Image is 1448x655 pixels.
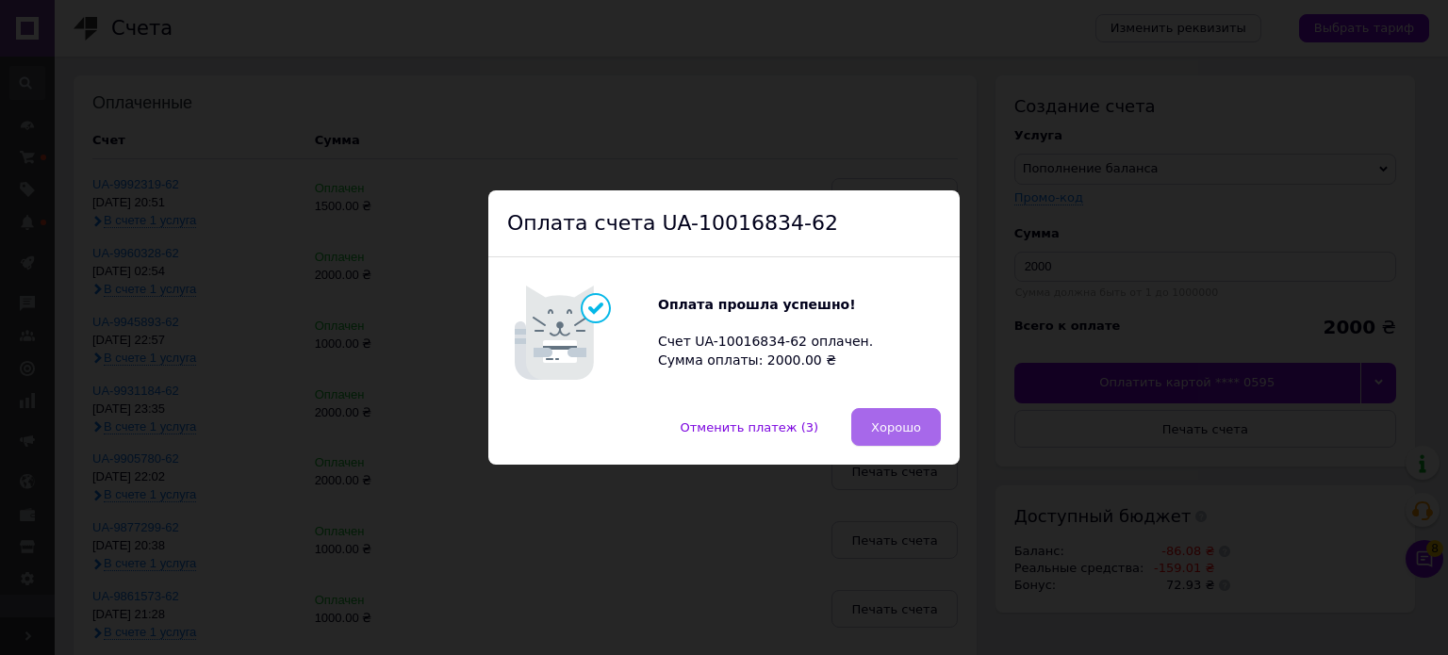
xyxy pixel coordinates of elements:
span: Отменить платеж (3) [681,420,819,434]
b: Оплата прошла успешно! [658,297,856,312]
button: Отменить платеж (3) [661,408,839,446]
div: Оплата счета UA-10016834-62 [488,190,960,258]
button: Хорошо [851,408,941,446]
span: Хорошо [871,420,921,434]
img: Котик говорит: Оплата прошла успешно! [507,276,658,389]
div: Счет UA-10016834-62 оплачен. Сумма оплаты: 2000.00 ₴ [658,296,884,369]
